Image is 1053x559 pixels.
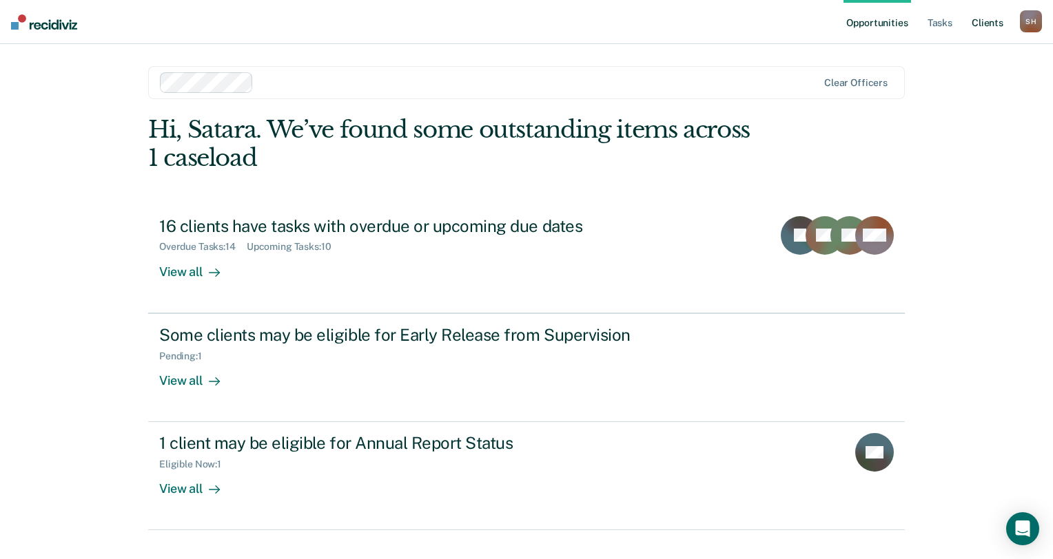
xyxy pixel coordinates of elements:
[1020,10,1042,32] div: S H
[824,77,888,89] div: Clear officers
[159,350,213,362] div: Pending : 1
[1020,10,1042,32] button: SH
[159,361,236,388] div: View all
[148,422,905,530] a: 1 client may be eligible for Annual Report StatusEligible Now:1View all
[159,458,232,470] div: Eligible Now : 1
[247,241,343,253] div: Upcoming Tasks : 10
[159,253,236,279] div: View all
[159,216,643,236] div: 16 clients have tasks with overdue or upcoming due dates
[1006,512,1039,545] div: Open Intercom Messenger
[11,14,77,30] img: Recidiviz
[159,470,236,497] div: View all
[148,205,905,313] a: 16 clients have tasks with overdue or upcoming due datesOverdue Tasks:14Upcoming Tasks:10View all
[159,241,247,253] div: Overdue Tasks : 14
[148,313,905,422] a: Some clients may be eligible for Early Release from SupervisionPending:1View all
[148,116,753,172] div: Hi, Satara. We’ve found some outstanding items across 1 caseload
[159,433,643,453] div: 1 client may be eligible for Annual Report Status
[159,325,643,345] div: Some clients may be eligible for Early Release from Supervision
